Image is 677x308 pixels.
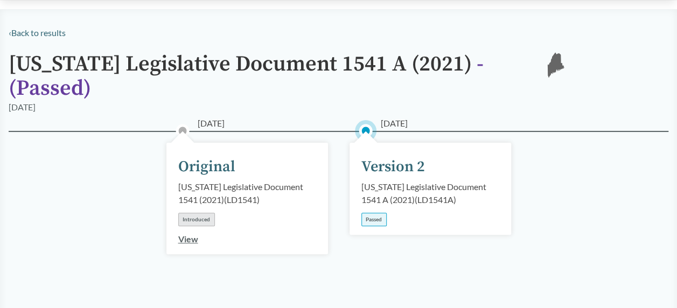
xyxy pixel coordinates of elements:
div: [DATE] [9,101,36,114]
span: [DATE] [381,117,408,130]
div: Version 2 [361,156,425,178]
span: - ( Passed ) [9,51,484,102]
span: [DATE] [198,117,225,130]
a: View [178,234,198,244]
div: Introduced [178,213,215,226]
div: [US_STATE] Legislative Document 1541 (2021) ( LD1541 ) [178,180,316,206]
h1: [US_STATE] Legislative Document 1541 A (2021) [9,52,526,101]
div: [US_STATE] Legislative Document 1541 A (2021) ( LD1541A ) [361,180,499,206]
div: Passed [361,213,387,226]
div: Original [178,156,235,178]
a: ‹Back to results [9,27,66,38]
